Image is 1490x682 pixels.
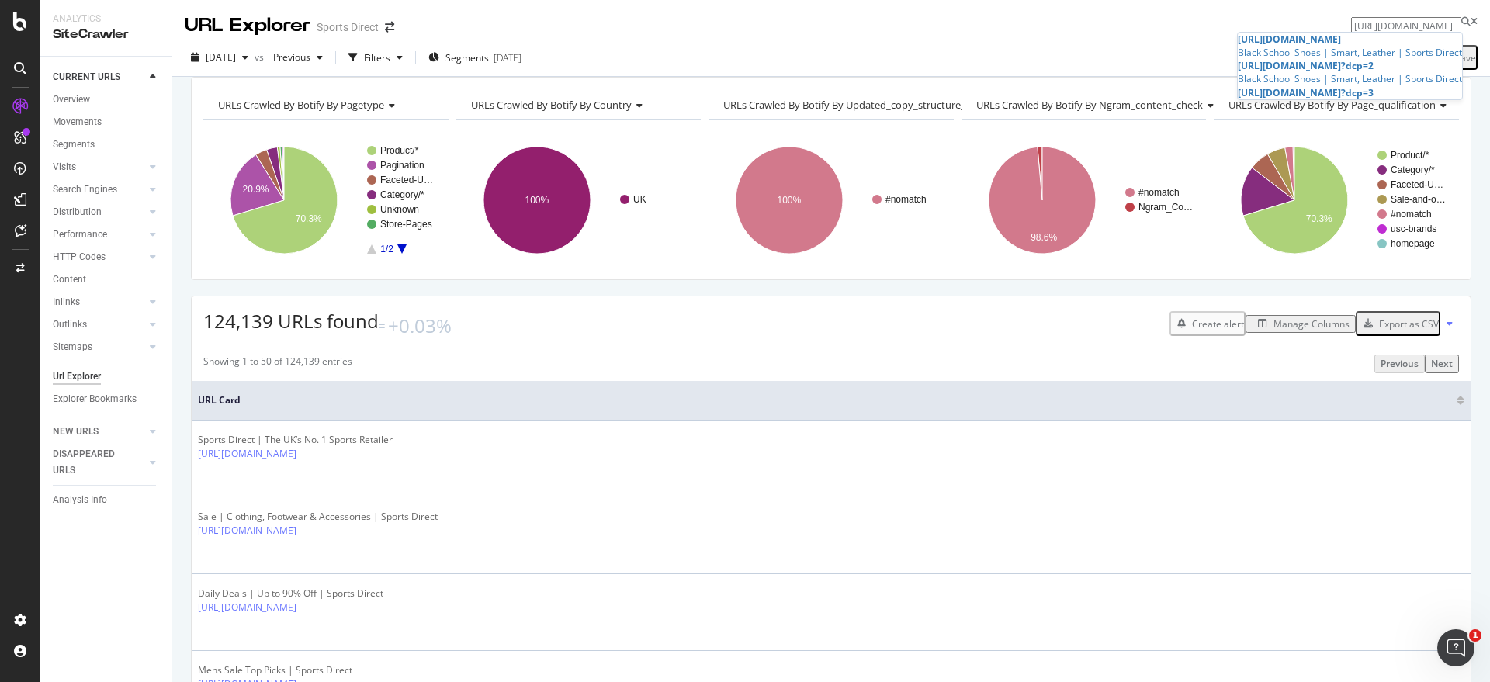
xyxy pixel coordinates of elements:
[1469,629,1481,642] span: 1
[53,26,159,43] div: SiteCrawler
[53,182,145,198] a: Search Engines
[215,92,435,117] h4: URLs Crawled By Botify By pagetype
[1169,311,1246,336] button: Create alert
[1238,33,1341,46] span: [URL][DOMAIN_NAME]
[471,98,632,112] span: URLs Crawled By Botify By country
[203,133,449,268] div: A chart.
[1246,315,1356,333] button: Manage Columns
[1238,86,1462,99] a: [URL][DOMAIN_NAME]?dcp=3
[53,492,107,508] div: Analysis Info
[206,50,236,64] span: 2025 Aug. 17th
[1228,98,1436,112] span: URLs Crawled By Botify By page_qualification
[709,133,954,268] svg: A chart.
[1391,164,1435,175] text: Category/*
[525,195,549,206] text: 100%
[185,12,310,39] div: URL Explorer
[468,92,688,117] h4: URLs Crawled By Botify By country
[1238,86,1341,99] span: [URL][DOMAIN_NAME]
[380,175,433,185] text: Faceted-U…
[380,219,432,230] text: Store-Pages
[1391,209,1432,220] text: #nomatch
[720,92,1010,117] h4: URLs Crawled By Botify By updated_copy_structure_skus
[1391,179,1443,190] text: Faceted-U…
[53,339,92,355] div: Sitemaps
[53,227,145,243] a: Performance
[1238,59,1462,72] div: ?dcp=2
[218,98,384,112] span: URLs Crawled By Botify By pagetype
[1192,317,1244,331] div: Create alert
[53,294,145,310] a: Inlinks
[1225,92,1459,117] h4: URLs Crawled By Botify By page_qualification
[53,369,161,385] a: Url Explorer
[53,92,161,108] a: Overview
[388,313,452,339] div: +0.03%
[778,195,802,206] text: 100%
[1238,86,1462,99] div: ?dcp=3
[203,308,379,334] span: 124,139 URLs found
[53,446,131,479] div: DISAPPEARED URLS
[380,189,424,200] text: Category/*
[1425,355,1459,372] button: Next
[456,133,702,268] svg: A chart.
[1238,46,1462,59] div: Black School Shoes | Smart, Leather | Sports Direct
[1437,629,1474,666] iframe: Intercom live chat
[1391,194,1446,205] text: Sale-and-o…
[380,244,393,254] text: 1/2
[198,587,383,601] div: Daily Deals | Up to 90% Off | Sports Direct
[422,45,528,70] button: Segments[DATE]
[380,160,424,171] text: Pagination
[976,98,1203,112] span: URLs Crawled By Botify By ngram_content_check
[380,204,419,215] text: Unknown
[53,424,145,440] a: NEW URLS
[1306,213,1332,224] text: 70.3%
[53,272,161,288] a: Content
[53,249,106,265] div: HTTP Codes
[1391,223,1436,234] text: usc-brands
[243,185,269,196] text: 20.9%
[962,133,1207,268] svg: A chart.
[364,51,390,64] div: Filters
[342,45,409,70] button: Filters
[198,447,296,460] a: [URL][DOMAIN_NAME]
[973,92,1226,117] h4: URLs Crawled By Botify By ngram_content_check
[1238,33,1462,59] a: [URL][DOMAIN_NAME]Black School Shoes | Smart, Leather | Sports Direct
[198,393,1453,407] span: URL Card
[53,317,87,333] div: Outlinks
[53,69,120,85] div: CURRENT URLS
[53,294,80,310] div: Inlinks
[1214,133,1459,268] svg: A chart.
[198,601,296,614] a: [URL][DOMAIN_NAME]
[198,663,352,677] div: Mens Sale Top Picks | Sports Direct
[198,510,438,524] div: Sale | Clothing, Footwear & Accessories | Sports Direct
[1356,311,1440,336] button: Export as CSV
[53,272,86,288] div: Content
[1455,51,1476,64] div: Save
[1031,232,1057,243] text: 98.6%
[53,114,102,130] div: Movements
[53,137,161,153] a: Segments
[1238,72,1462,85] div: Black School Shoes | Smart, Leather | Sports Direct
[53,114,161,130] a: Movements
[1381,357,1419,370] div: Previous
[53,249,145,265] a: HTTP Codes
[380,145,419,156] text: Product/*
[198,524,296,537] a: [URL][DOMAIN_NAME]
[1431,357,1453,370] div: Next
[317,19,379,35] div: Sports Direct
[53,204,102,220] div: Distribution
[53,137,95,153] div: Segments
[203,355,352,372] div: Showing 1 to 50 of 124,139 entries
[1374,355,1425,372] button: Previous
[53,391,161,407] a: Explorer Bookmarks
[1238,59,1341,72] span: [URL][DOMAIN_NAME]
[53,391,137,407] div: Explorer Bookmarks
[1391,238,1435,249] text: homepage
[53,69,145,85] a: CURRENT URLS
[53,317,145,333] a: Outlinks
[267,50,310,64] span: Previous
[1379,317,1439,331] div: Export as CSV
[53,159,76,175] div: Visits
[53,369,101,385] div: Url Explorer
